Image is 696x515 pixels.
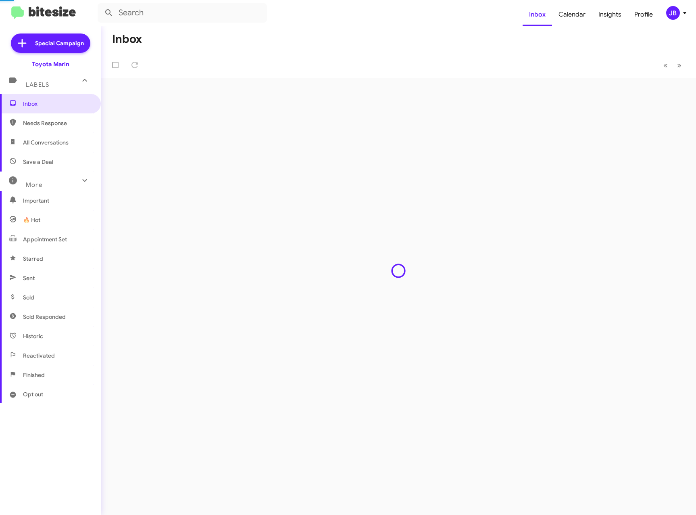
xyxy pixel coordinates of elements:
[23,197,92,205] span: Important
[658,57,673,73] button: Previous
[26,181,42,188] span: More
[659,6,687,20] button: JB
[23,138,69,147] span: All Conversations
[23,274,35,282] span: Sent
[23,235,67,243] span: Appointment Set
[26,81,49,88] span: Labels
[672,57,686,73] button: Next
[23,352,55,360] span: Reactivated
[23,390,43,398] span: Opt out
[23,255,43,263] span: Starred
[666,6,680,20] div: JB
[659,57,686,73] nav: Page navigation example
[98,3,267,23] input: Search
[35,39,84,47] span: Special Campaign
[552,3,592,26] a: Calendar
[23,371,45,379] span: Finished
[32,60,69,68] div: Toyota Marin
[592,3,628,26] a: Insights
[23,119,92,127] span: Needs Response
[23,313,66,321] span: Sold Responded
[677,60,681,70] span: »
[628,3,659,26] a: Profile
[23,332,43,340] span: Historic
[11,33,90,53] a: Special Campaign
[23,100,92,108] span: Inbox
[523,3,552,26] a: Inbox
[663,60,668,70] span: «
[23,293,34,301] span: Sold
[23,158,53,166] span: Save a Deal
[23,216,40,224] span: 🔥 Hot
[112,33,142,46] h1: Inbox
